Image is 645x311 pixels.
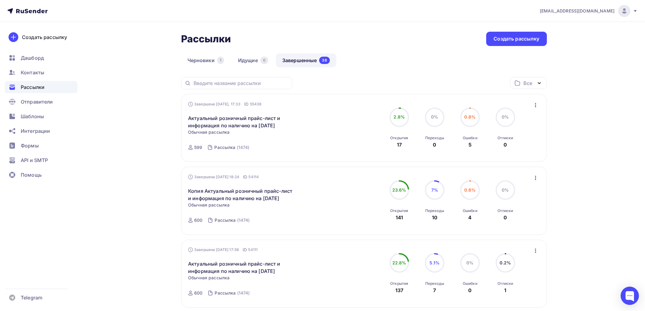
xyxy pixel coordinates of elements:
[5,52,77,64] a: Дашборд
[432,214,437,221] div: 10
[188,174,259,180] div: Завершена [DATE] 18:24
[214,144,235,150] div: Рассылка
[463,208,477,213] div: Ошибки
[392,187,406,193] span: 23.6%
[319,57,330,64] div: 38
[215,290,236,296] div: Рассылка
[243,247,247,253] span: ID
[194,144,202,150] div: 599
[504,287,506,294] div: 1
[390,208,408,213] div: Открытия
[22,34,67,41] div: Создать рассылку
[504,141,507,148] div: 0
[431,114,438,119] span: 0%
[244,101,248,107] span: ID
[188,129,230,135] span: Обычная рассылка
[194,80,289,87] input: Введите название рассылки
[188,202,230,208] span: Обычная рассылка
[217,57,224,64] div: 1
[215,217,236,223] div: Рассылка
[5,66,77,79] a: Контакты
[395,287,403,294] div: 137
[21,157,48,164] span: API и SMTP
[188,260,293,275] a: Актуальный розничный прайс-лист и информация по наличию на [DATE]
[248,247,258,253] span: 54111
[188,247,258,253] div: Завершена [DATE] 17:58
[510,77,547,89] button: Все
[425,208,444,213] div: Переходы
[5,140,77,152] a: Формы
[181,53,230,67] a: Черновики1
[497,208,513,213] div: Отписки
[214,215,250,225] a: Рассылка (1474)
[243,174,247,180] span: ID
[397,141,402,148] div: 17
[394,114,405,119] span: 2.8%
[540,5,638,17] a: [EMAIL_ADDRESS][DOMAIN_NAME]
[5,110,77,122] a: Шаблоны
[188,275,230,281] span: Обычная рассылка
[232,53,275,67] a: Идущие0
[392,260,406,265] span: 22.8%
[463,136,477,140] div: Ошибки
[250,101,262,107] span: 55438
[469,141,472,148] div: 5
[500,260,511,265] span: 0.2%
[21,142,39,149] span: Формы
[390,281,408,286] div: Открытия
[396,214,403,221] div: 141
[260,57,268,64] div: 0
[463,281,477,286] div: Ошибки
[540,8,615,14] span: [EMAIL_ADDRESS][DOMAIN_NAME]
[194,217,202,223] div: 600
[464,114,476,119] span: 0.8%
[237,217,250,223] div: (1474)
[504,214,507,221] div: 0
[21,98,53,105] span: Отправители
[497,136,513,140] div: Отписки
[181,33,231,45] h2: Рассылки
[214,288,250,298] a: Рассылка (1474)
[5,81,77,93] a: Рассылки
[21,69,44,76] span: Контакты
[433,141,436,148] div: 0
[21,171,42,178] span: Помощь
[502,187,509,193] span: 0%
[429,260,440,265] span: 5.1%
[237,290,250,296] div: (1474)
[21,113,44,120] span: Шаблоны
[494,35,539,42] div: Создать рассылку
[188,187,293,202] a: Копия Актуальный розничный прайс-лист и информация по наличию на [DATE]
[21,83,45,91] span: Рассылки
[523,80,532,87] div: Все
[188,115,293,129] a: Актуальный розничный прайс-лист и информация по наличию на [DATE]
[21,54,44,62] span: Дашборд
[21,127,50,135] span: Интеграции
[214,143,250,152] a: Рассылка (1474)
[248,174,259,180] span: 54114
[237,144,250,150] div: (1474)
[431,187,438,193] span: 7%
[468,287,472,294] div: 0
[21,294,42,301] span: Telegram
[464,187,476,193] span: 0.6%
[425,281,444,286] div: Переходы
[433,287,436,294] div: 7
[194,290,202,296] div: 600
[425,136,444,140] div: Переходы
[497,281,513,286] div: Отписки
[5,96,77,108] a: Отправители
[502,114,509,119] span: 0%
[188,101,262,107] div: Завершена [DATE], 17:33
[276,53,336,67] a: Завершенные38
[468,214,472,221] div: 4
[390,136,408,140] div: Открытия
[466,260,473,265] span: 0%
